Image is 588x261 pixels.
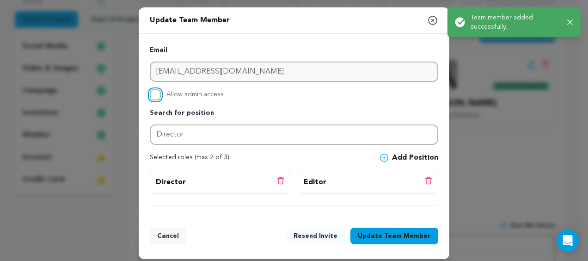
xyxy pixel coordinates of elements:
button: Resend Invite [286,228,345,244]
button: UpdateTeam Member [350,228,438,244]
p: Search for position [150,108,438,119]
input: Start typing... [150,124,438,145]
p: Director [156,177,186,188]
button: Add Position [380,152,438,163]
p: Email [150,45,438,56]
p: Selected roles (max 2 of 3) [150,152,229,163]
span: Allow admin access [166,89,224,100]
button: Cancel [150,228,186,244]
div: Open Intercom Messenger [557,230,579,252]
p: Update Team Member [150,11,230,30]
input: Email address [150,62,438,82]
input: Allow admin access [150,89,161,100]
p: Team member added successfully. [471,13,560,31]
span: Team Member [384,231,431,241]
p: Editor [304,177,326,188]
